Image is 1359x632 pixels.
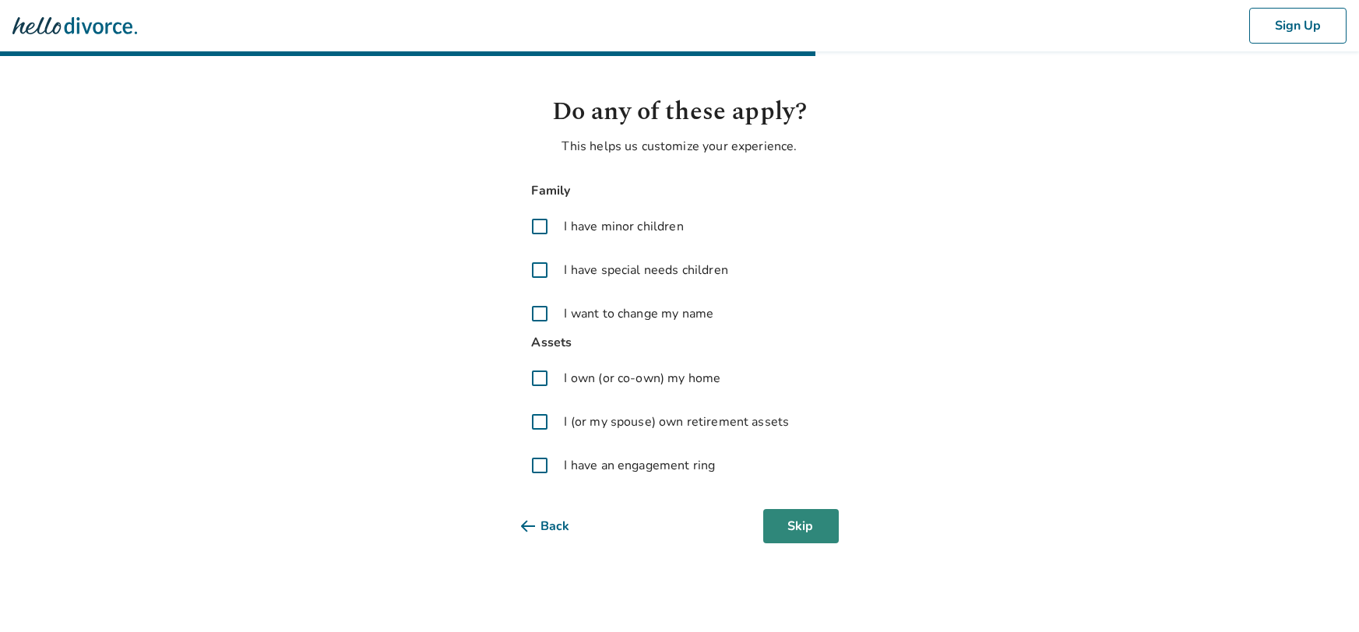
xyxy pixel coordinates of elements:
[521,93,839,131] h1: Do any of these apply?
[521,332,839,353] span: Assets
[1249,8,1347,44] button: Sign Up
[565,413,790,431] span: I (or my spouse) own retirement assets
[565,217,684,236] span: I have minor children
[565,456,716,475] span: I have an engagement ring
[565,261,728,279] span: I have special needs children
[521,137,839,156] p: This helps us customize your experience.
[1281,557,1359,632] iframe: Chat Widget
[565,304,714,323] span: I want to change my name
[12,10,137,41] img: Hello Divorce Logo
[521,181,839,202] span: Family
[565,369,721,388] span: I own (or co-own) my home
[521,509,595,543] button: Back
[763,509,839,543] button: Skip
